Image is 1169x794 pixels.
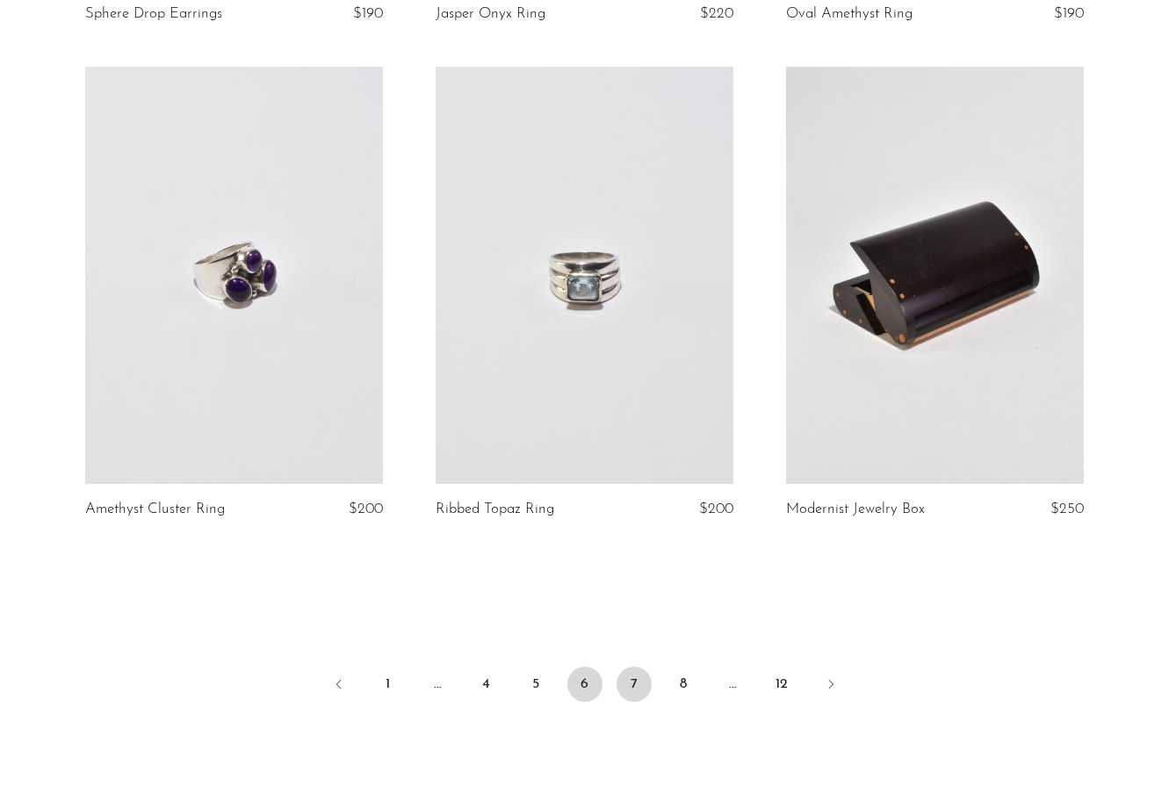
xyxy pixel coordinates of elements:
[420,667,455,702] span: …
[764,667,799,702] a: 12
[321,667,357,705] a: Previous
[567,667,603,702] span: 6
[349,502,383,516] span: $200
[666,667,701,702] a: 8
[353,6,383,21] span: $190
[436,502,554,517] a: Ribbed Topaz Ring
[1054,6,1084,21] span: $190
[436,6,545,22] a: Jasper Onyx Ring
[1050,502,1084,516] span: $250
[469,667,504,702] a: 4
[371,667,406,702] a: 1
[617,667,652,702] a: 7
[518,667,553,702] a: 5
[699,502,733,516] span: $200
[813,667,848,705] a: Next
[715,667,750,702] span: …
[786,502,925,517] a: Modernist Jewelry Box
[85,502,225,517] a: Amethyst Cluster Ring
[85,6,222,22] a: Sphere Drop Earrings
[786,6,913,22] a: Oval Amethyst Ring
[700,6,733,21] span: $220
